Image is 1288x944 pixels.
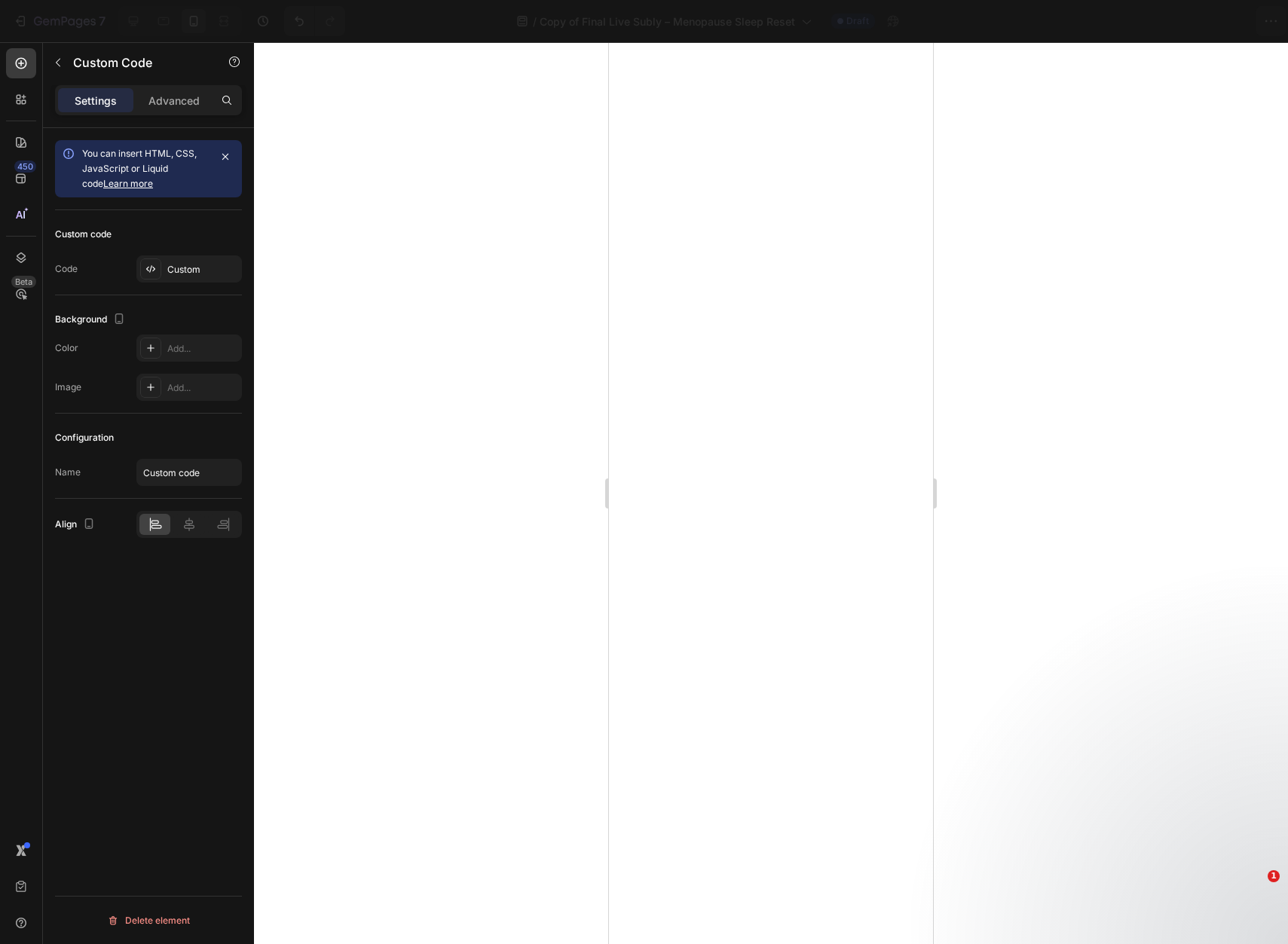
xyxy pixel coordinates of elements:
[1188,6,1251,36] button: Publish
[55,466,81,479] div: Name
[167,342,238,356] div: Add...
[846,14,869,28] span: Draft
[99,12,106,30] p: 7
[55,380,81,394] div: Image
[1268,870,1280,882] span: 1
[148,93,200,108] p: Advanced
[11,276,36,288] div: Beta
[167,263,238,276] div: Custom
[540,14,795,29] span: Copy of Final Live Subly – Menopause Sleep Reset
[6,6,112,36] button: 7
[14,160,36,173] div: 450
[73,53,201,72] p: Custom Code
[55,341,78,355] div: Color
[75,93,117,108] p: Settings
[55,310,128,330] div: Background
[55,515,98,535] div: Align
[533,14,537,29] span: /
[1237,893,1273,929] iframe: Intercom live chat
[1145,15,1170,28] span: Save
[284,6,345,36] div: Undo/Redo
[55,431,114,445] div: Configuration
[55,262,78,276] div: Code
[82,148,197,189] span: You can insert HTML, CSS, JavaScript or Liquid code
[103,178,153,189] a: Learn more
[167,381,238,395] div: Add...
[55,909,242,933] button: Delete element
[107,912,190,930] div: Delete element
[1132,6,1182,36] button: Save
[1201,14,1238,29] div: Publish
[609,42,933,944] iframe: Design area
[55,228,112,241] div: Custom code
